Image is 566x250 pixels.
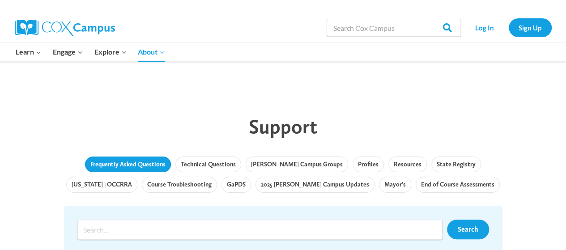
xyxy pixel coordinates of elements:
[132,42,170,61] button: Child menu of About
[10,42,170,61] nav: Primary Navigation
[47,42,89,61] button: Child menu of Engage
[353,157,384,173] a: Profiles
[10,42,47,61] button: Child menu of Learn
[465,18,552,37] nav: Secondary Navigation
[66,177,137,193] a: [US_STATE] | OCCRRA
[447,220,489,239] a: Search
[175,157,241,173] a: Technical Questions
[388,157,427,173] a: Resources
[249,114,317,138] span: Support
[255,177,374,193] a: 2025 [PERSON_NAME] Campus Updates
[221,177,251,193] a: GaPDS
[327,19,461,37] input: Search Cox Campus
[431,157,481,173] a: State Registry
[142,177,217,193] a: Course Troubleshooting
[509,18,552,37] a: Sign Up
[416,177,500,193] a: End of Course Assessments
[77,220,447,240] form: Search form
[15,20,115,36] img: Cox Campus
[85,157,171,173] a: Frequently Asked Questions
[465,18,504,37] a: Log In
[246,157,348,173] a: [PERSON_NAME] Campus Groups
[77,220,443,240] input: Search input
[379,177,411,193] a: Mayor's
[89,42,132,61] button: Child menu of Explore
[458,225,478,233] span: Search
